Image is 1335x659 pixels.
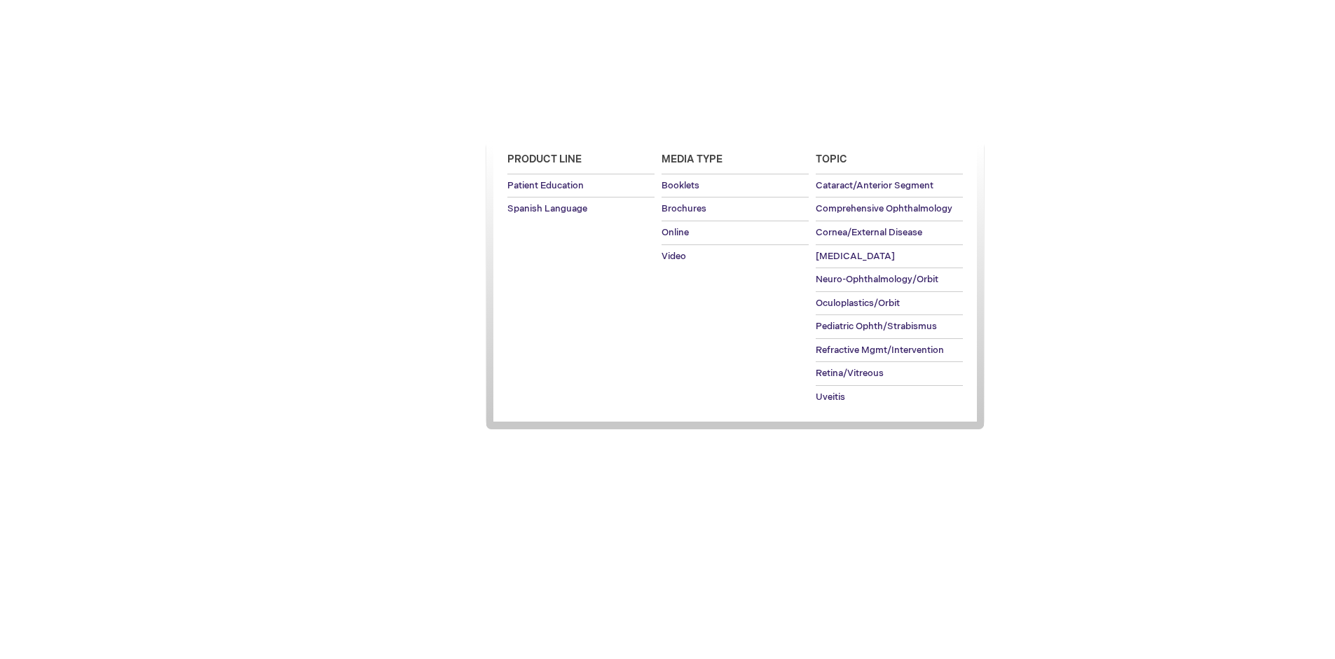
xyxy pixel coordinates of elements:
span: Video [662,251,686,262]
span: Oculoplastics/Orbit [816,298,900,309]
span: Refractive Mgmt/Intervention [816,345,944,356]
span: Pediatric Ophth/Strabismus [816,321,937,332]
span: Online [662,227,689,238]
span: Neuro-Ophthalmology/Orbit [816,274,938,285]
span: Topic [816,153,847,165]
span: Brochures [662,203,706,214]
span: Product Line [507,153,582,165]
span: Comprehensive Ophthalmology [816,203,952,214]
span: Booklets [662,180,699,191]
span: Spanish Language [507,203,587,214]
span: Retina/Vitreous [816,368,884,379]
span: Cataract/Anterior Segment [816,180,933,191]
span: Patient Education [507,180,584,191]
span: Media Type [662,153,723,165]
span: Uveitis [816,391,845,403]
span: [MEDICAL_DATA] [816,251,895,262]
span: Cornea/External Disease [816,227,922,238]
